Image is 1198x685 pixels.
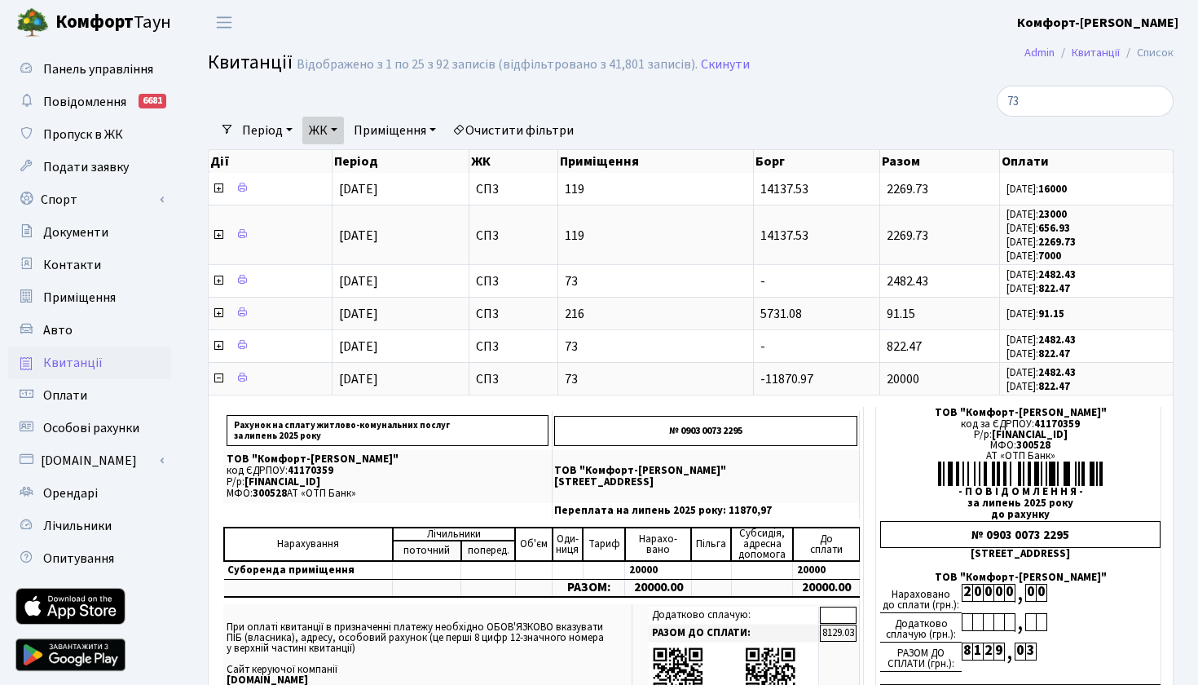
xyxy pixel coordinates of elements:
[55,9,171,37] span: Таун
[880,510,1161,520] div: до рахунку
[565,340,747,353] span: 73
[691,528,731,561] td: Пільга
[339,370,378,388] span: [DATE]
[793,580,860,597] td: 20000.00
[793,561,860,580] td: 20000
[393,528,516,541] td: Лічильники
[476,340,550,353] span: СП3
[880,150,1001,173] th: Разом
[1120,44,1174,62] li: Список
[1006,267,1076,282] small: [DATE]:
[625,528,692,561] td: Нарахо- вано
[333,150,469,173] th: Період
[553,580,625,597] td: РАЗОМ:
[880,451,1161,462] div: АТ «ОТП Банк»
[8,216,171,249] a: Документи
[8,510,171,542] a: Лічильники
[8,249,171,281] a: Контакти
[1006,235,1076,250] small: [DATE]:
[461,541,516,561] td: поперед.
[1006,365,1076,380] small: [DATE]:
[1015,613,1025,632] div: ,
[1038,307,1064,321] b: 91.15
[8,118,171,151] a: Пропуск в ЖК
[1006,207,1067,222] small: [DATE]:
[302,117,344,144] a: ЖК
[227,466,548,476] p: код ЄДРПОУ:
[43,126,123,144] span: Пропуск в ЖК
[554,506,857,516] p: Переплата на липень 2025 року: 11870,97
[43,354,103,372] span: Квитанції
[1004,643,1015,661] div: ,
[880,487,1161,497] div: - П О В І Д О М Л Е Н Н Я -
[887,227,928,245] span: 2269.73
[880,572,1161,583] div: ТОВ "Комфорт-[PERSON_NAME]"
[476,229,550,242] span: СП3
[43,484,98,502] span: Орендарі
[565,373,747,386] span: 73
[880,430,1161,440] div: Р/р:
[731,528,792,561] td: Субсидія, адресна допомога
[1038,379,1070,394] b: 822.47
[43,419,139,437] span: Особові рахунки
[760,227,808,245] span: 14137.53
[139,94,166,108] div: 6681
[288,463,333,478] span: 41170359
[339,272,378,290] span: [DATE]
[1034,417,1080,431] span: 41170359
[236,117,299,144] a: Період
[55,9,134,35] b: Комфорт
[565,183,747,196] span: 119
[1006,307,1064,321] small: [DATE]:
[43,93,126,111] span: Повідомлення
[8,379,171,412] a: Оплати
[793,528,860,561] td: До cплати
[887,338,922,356] span: 822.47
[997,86,1174,117] input: Пошук...
[339,305,378,323] span: [DATE]
[887,370,919,388] span: 20000
[760,180,808,198] span: 14137.53
[1006,281,1070,296] small: [DATE]:
[1006,379,1070,394] small: [DATE]:
[887,305,915,323] span: 91.15
[880,440,1161,451] div: МФО:
[992,427,1068,442] span: [FINANCIAL_ID]
[880,643,962,672] div: РАЗОМ ДО СПЛАТИ (грн.):
[8,86,171,118] a: Повідомлення6681
[760,370,813,388] span: -11870.97
[476,307,550,320] span: СП3
[8,314,171,347] a: Авто
[1038,347,1070,361] b: 822.47
[1016,438,1050,453] span: 300528
[1006,249,1061,263] small: [DATE]:
[1006,182,1067,197] small: [DATE]:
[1025,584,1036,602] div: 0
[565,275,747,288] span: 73
[1004,584,1015,602] div: 0
[8,444,171,477] a: [DOMAIN_NAME]
[43,387,87,404] span: Оплати
[476,275,550,288] span: СП3
[1006,333,1076,347] small: [DATE]:
[476,183,550,196] span: СП3
[993,643,1004,661] div: 9
[244,475,320,489] span: [FINANCIAL_ID]
[880,549,1161,559] div: [STREET_ADDRESS]
[1006,347,1070,361] small: [DATE]:
[8,347,171,379] a: Квитанції
[1038,249,1061,263] b: 7000
[880,521,1161,548] div: № 0903 0073 2295
[993,584,1004,602] div: 0
[446,117,580,144] a: Очистити фільтри
[880,419,1161,430] div: код за ЄДРПОУ:
[554,416,857,446] p: № 0903 0073 2295
[962,584,972,602] div: 2
[1038,182,1067,197] b: 16000
[227,415,548,446] p: Рахунок на сплату житлово-комунальних послуг за липень 2025 року
[43,321,73,339] span: Авто
[558,150,754,173] th: Приміщення
[583,528,625,561] td: Тариф
[1072,44,1120,61] a: Квитанції
[983,584,993,602] div: 0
